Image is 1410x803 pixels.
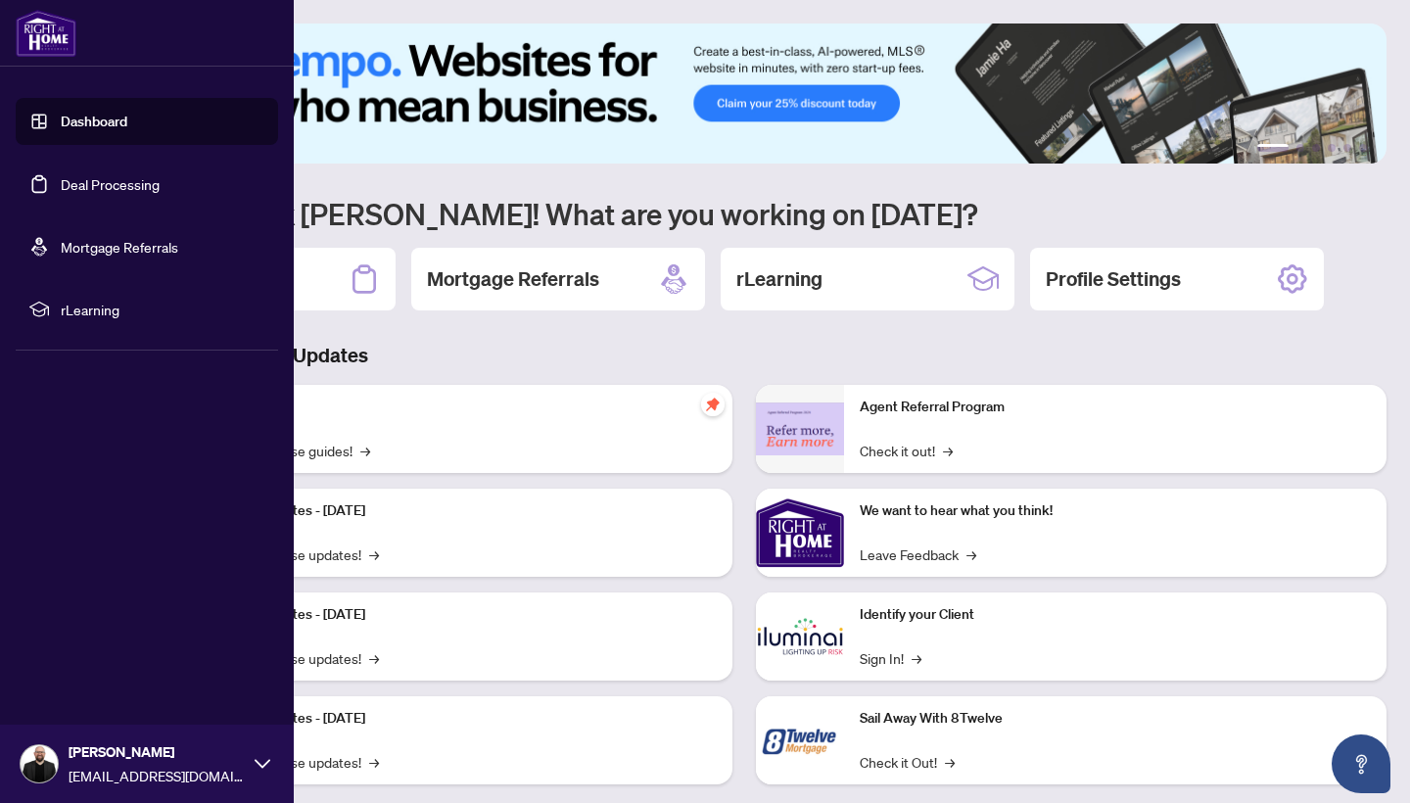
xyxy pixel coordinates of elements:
h3: Brokerage & Industry Updates [102,342,1386,369]
p: Agent Referral Program [860,397,1371,418]
h2: Mortgage Referrals [427,265,599,293]
img: Sail Away With 8Twelve [756,696,844,784]
img: logo [16,10,76,57]
span: → [369,751,379,773]
p: Sail Away With 8Twelve [860,708,1371,730]
span: → [966,543,976,565]
p: Platform Updates - [DATE] [206,604,717,626]
img: Profile Icon [21,745,58,782]
p: Identify your Client [860,604,1371,626]
img: Identify your Client [756,592,844,681]
a: Deal Processing [61,175,160,193]
span: [EMAIL_ADDRESS][DOMAIN_NAME] [69,765,245,786]
img: Agent Referral Program [756,402,844,456]
h2: Profile Settings [1046,265,1181,293]
a: Check it Out!→ [860,751,955,773]
button: 2 [1296,144,1304,152]
button: 6 [1359,144,1367,152]
button: 4 [1328,144,1336,152]
h1: Welcome back [PERSON_NAME]! What are you working on [DATE]? [102,195,1386,232]
button: Open asap [1332,734,1390,793]
a: Leave Feedback→ [860,543,976,565]
span: → [369,543,379,565]
span: [PERSON_NAME] [69,741,245,763]
h2: rLearning [736,265,822,293]
span: pushpin [701,393,725,416]
p: Self-Help [206,397,717,418]
p: Platform Updates - [DATE] [206,708,717,730]
a: Sign In!→ [860,647,921,669]
span: → [945,751,955,773]
span: → [912,647,921,669]
img: We want to hear what you think! [756,489,844,577]
img: Slide 0 [102,24,1386,164]
button: 3 [1312,144,1320,152]
a: Dashboard [61,113,127,130]
span: → [360,440,370,461]
span: → [369,647,379,669]
span: → [943,440,953,461]
a: Check it out!→ [860,440,953,461]
a: Mortgage Referrals [61,238,178,256]
p: We want to hear what you think! [860,500,1371,522]
button: 1 [1257,144,1289,152]
p: Platform Updates - [DATE] [206,500,717,522]
span: rLearning [61,299,264,320]
button: 5 [1343,144,1351,152]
